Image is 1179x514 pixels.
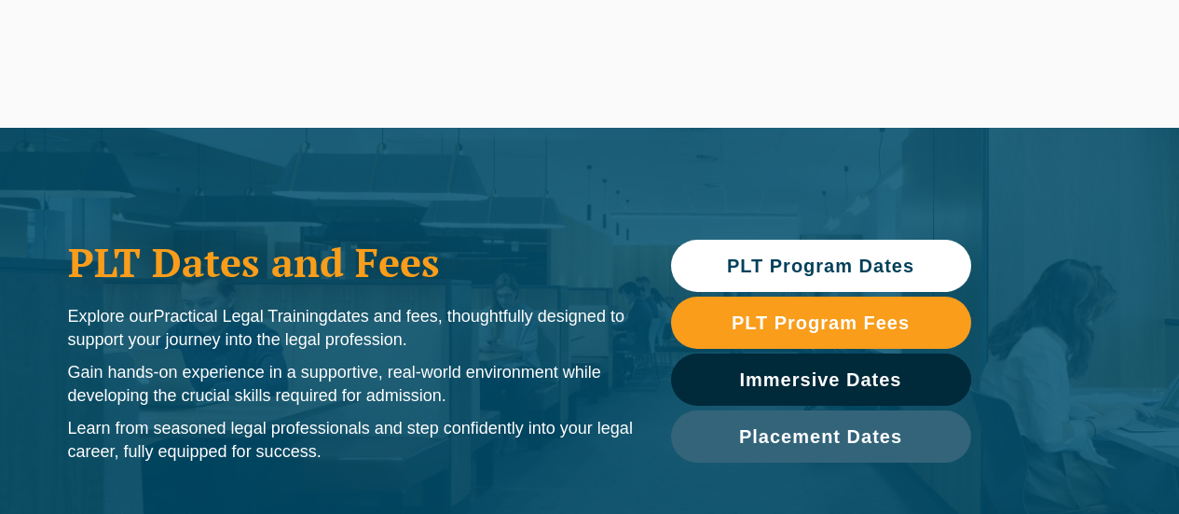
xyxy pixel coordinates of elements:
p: Explore our dates and fees, thoughtfully designed to support your journey into the legal profession. [68,305,634,352]
a: PLT Program Dates [671,240,971,292]
span: PLT Program Fees [732,313,910,332]
p: Gain hands-on experience in a supportive, real-world environment while developing the crucial ski... [68,361,634,408]
p: Learn from seasoned legal professionals and step confidently into your legal career, fully equipp... [68,417,634,464]
span: PLT Program Dates [727,257,914,275]
span: Placement Dates [739,427,902,446]
a: Immersive Dates [671,354,971,406]
h1: PLT Dates and Fees [68,239,634,285]
span: Practical Legal Training [154,307,328,326]
a: PLT Program Fees [671,297,971,349]
a: Placement Dates [671,410,971,463]
span: Immersive Dates [740,370,902,389]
